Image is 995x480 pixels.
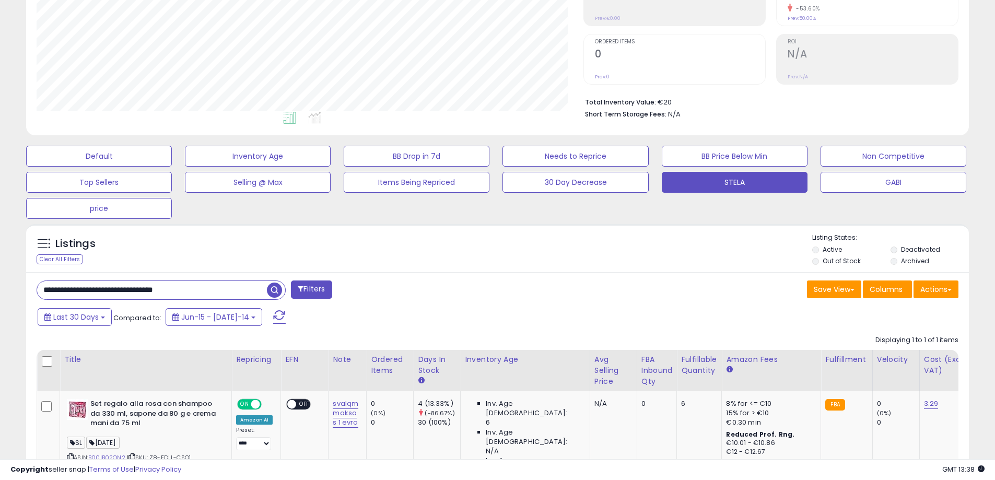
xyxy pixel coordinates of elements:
span: N/A [486,447,498,456]
button: Last 30 Days [38,308,112,326]
label: Archived [901,256,929,265]
label: Out of Stock [823,256,861,265]
button: Filters [291,280,332,299]
div: Cost (Exc. VAT) [924,354,978,376]
small: Prev: 50.00% [788,15,816,21]
button: Save View [807,280,861,298]
small: (0%) [877,409,892,417]
div: Inventory Age [465,354,585,365]
span: Ordered Items [595,39,765,45]
div: 4 (13.33%) [418,399,460,408]
div: Preset: [236,427,273,450]
label: Deactivated [901,245,940,254]
div: 0 [877,418,919,427]
div: N/A [594,399,629,408]
span: SL [67,437,85,449]
small: Amazon Fees. [726,365,732,374]
span: 2025-08-14 13:38 GMT [942,464,985,474]
div: Fulfillment [825,354,868,365]
div: Days In Stock [418,354,456,376]
a: Privacy Policy [135,464,181,474]
h5: Listings [55,237,96,251]
small: Days In Stock. [418,376,424,385]
button: GABI [821,172,966,193]
span: OFF [260,400,277,409]
button: BB Drop in 7d [344,146,489,167]
div: EFN [285,354,324,365]
span: [DATE] [86,437,119,449]
button: Items Being Repriced [344,172,489,193]
span: Inv. Age [DEMOGRAPHIC_DATA]: [486,428,581,447]
span: Columns [870,284,903,295]
a: Terms of Use [89,464,134,474]
b: Total Inventory Value: [585,98,656,107]
span: N/A [668,109,681,119]
button: STELA [662,172,807,193]
small: -53.60% [792,5,820,13]
h2: 0 [595,48,765,62]
b: Short Term Storage Fees: [585,110,666,119]
button: Top Sellers [26,172,172,193]
button: Actions [914,280,958,298]
small: Prev: 0 [595,74,610,80]
small: FBA [825,399,845,411]
img: 41aMfL1GyqL._SL40_.jpg [67,399,88,420]
span: Inv. Age [DEMOGRAPHIC_DATA]: [486,456,581,475]
div: Displaying 1 to 1 of 1 items [875,335,958,345]
div: €12 - €12.67 [726,448,813,456]
button: Default [26,146,172,167]
small: (0%) [371,409,385,417]
button: 30 Day Decrease [502,172,648,193]
div: Amazon Fees [726,354,816,365]
div: Amazon AI [236,415,273,425]
button: BB Price Below Min [662,146,807,167]
div: Note [333,354,362,365]
div: seller snap | | [10,465,181,475]
li: €20 [585,95,951,108]
div: 30 (100%) [418,418,460,427]
div: 0 [641,399,669,408]
div: Title [64,354,227,365]
b: Reduced Prof. Rng. [726,430,794,439]
div: ASIN: [67,399,224,474]
button: Needs to Reprice [502,146,648,167]
small: Prev: N/A [788,74,808,80]
span: Compared to: [113,313,161,323]
span: ROI [788,39,958,45]
button: price [26,198,172,219]
button: Jun-15 - [DATE]-14 [166,308,262,326]
div: Repricing [236,354,276,365]
span: | SKU: Z8-FDLL-CSQ1 [127,453,191,462]
span: Jun-15 - [DATE]-14 [181,312,249,322]
div: 8% for <= €10 [726,399,813,408]
div: 15% for > €10 [726,408,813,418]
h2: N/A [788,48,958,62]
p: Listing States: [812,233,969,243]
label: Active [823,245,842,254]
div: 0 [877,399,919,408]
button: Columns [863,280,912,298]
span: OFF [297,400,313,409]
button: Selling @ Max [185,172,331,193]
div: 6 [681,399,713,408]
div: 0 [371,399,413,408]
b: Set regalo alla rosa con shampoo da 330 ml, sapone da 80 g e crema mani da 75 ml [90,399,217,431]
strong: Copyright [10,464,49,474]
span: Last 30 Days [53,312,99,322]
a: svalqm maksa s 1 evro [333,399,358,428]
button: Inventory Age [185,146,331,167]
div: Ordered Items [371,354,409,376]
div: Clear All Filters [37,254,83,264]
div: €0.30 min [726,418,813,427]
button: Non Competitive [821,146,966,167]
div: Avg Selling Price [594,354,633,387]
span: ON [238,400,251,409]
div: FBA inbound Qty [641,354,673,387]
div: Velocity [877,354,915,365]
div: €10.01 - €10.86 [726,439,813,448]
a: B00IB02ON2 [88,453,125,462]
small: (-86.67%) [425,409,454,417]
div: 0 [371,418,413,427]
span: 6 [486,418,490,427]
span: Inv. Age [DEMOGRAPHIC_DATA]: [486,399,581,418]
